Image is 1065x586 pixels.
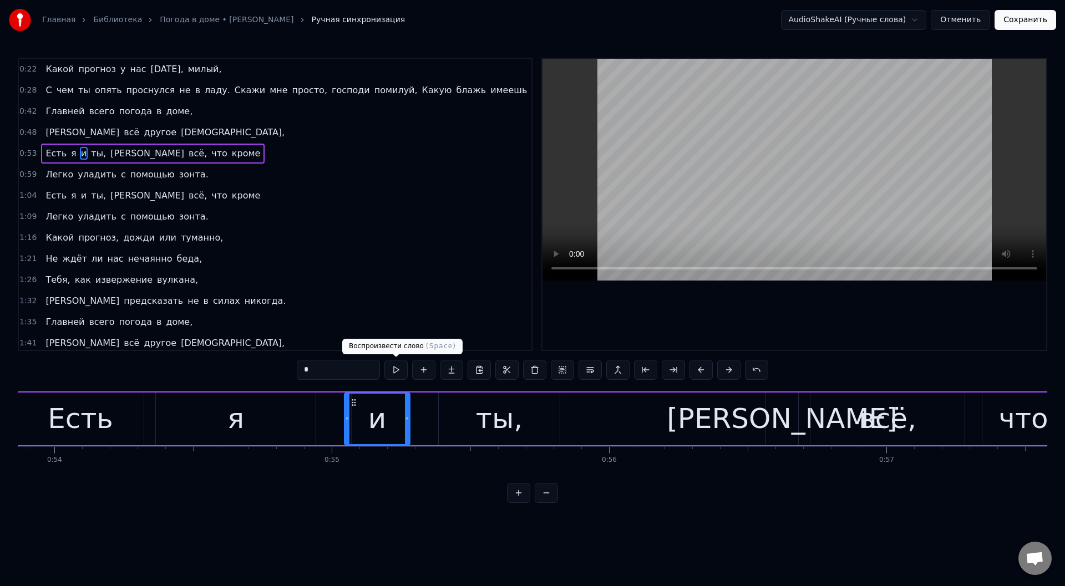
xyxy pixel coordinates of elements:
[212,294,241,307] span: силах
[143,126,177,139] span: другое
[176,252,204,265] span: беда,
[489,84,528,96] span: имеешь
[19,317,37,328] span: 1:35
[455,84,487,96] span: блажь
[44,337,120,349] span: [PERSON_NAME]
[19,295,37,307] span: 1:32
[178,210,210,223] span: зонта.
[143,337,177,349] span: другое
[44,63,75,75] span: Какой
[1018,542,1052,575] div: Открытый чат
[202,294,210,307] span: в
[44,315,85,328] span: Главней
[80,189,88,202] span: и
[156,273,199,286] span: вулкана,
[187,63,223,75] span: милый,
[70,147,78,160] span: я
[879,456,894,465] div: 0:57
[106,252,125,265] span: нас
[998,398,1048,440] div: что
[93,14,142,26] a: Библиотека
[77,231,120,244] span: прогноз,
[129,168,176,181] span: помощью
[231,189,262,202] span: кроме
[667,398,897,440] div: [PERSON_NAME]
[210,189,229,202] span: что
[19,64,37,75] span: 0:22
[77,210,118,223] span: уладить
[94,273,154,286] span: извержение
[88,315,115,328] span: всего
[90,252,104,265] span: ли
[19,211,37,222] span: 1:09
[150,63,185,75] span: [DATE],
[77,168,118,181] span: уладить
[19,253,37,264] span: 1:21
[859,398,916,440] div: всё,
[74,273,92,286] span: как
[476,398,523,440] div: ты,
[47,456,62,465] div: 0:54
[19,148,37,159] span: 0:53
[118,315,153,328] span: погода
[186,294,200,307] span: не
[234,84,266,96] span: Скажи
[19,106,37,117] span: 0:42
[123,294,184,307] span: предсказать
[602,456,617,465] div: 0:56
[204,84,231,96] span: ладу.
[42,14,75,26] a: Главная
[244,294,287,307] span: никогда.
[931,10,990,30] button: Отменить
[312,14,405,26] span: Ручная синхронизация
[129,210,176,223] span: помощью
[88,105,115,118] span: всего
[165,105,194,118] span: доме,
[120,168,127,181] span: с
[995,10,1056,30] button: Сохранить
[44,105,85,118] span: Главней
[324,456,339,465] div: 0:55
[19,338,37,349] span: 1:41
[227,398,244,440] div: я
[123,337,140,349] span: всё
[94,84,123,96] span: опять
[155,105,163,118] span: в
[160,14,293,26] a: Погода в доме • [PERSON_NAME]
[342,339,463,354] div: Воспроизвести слово
[44,147,68,160] span: Есть
[77,63,117,75] span: прогноз
[165,315,194,328] span: доме,
[194,84,201,96] span: в
[129,63,148,75] span: нас
[19,232,37,243] span: 1:16
[155,315,163,328] span: в
[61,252,88,265] span: ждёт
[291,84,328,96] span: просто,
[123,126,140,139] span: всё
[44,84,53,96] span: С
[44,294,120,307] span: [PERSON_NAME]
[119,63,126,75] span: у
[19,169,37,180] span: 0:59
[9,9,31,31] img: youka
[268,84,288,96] span: мне
[120,210,127,223] span: с
[19,127,37,138] span: 0:48
[70,189,78,202] span: я
[80,147,88,160] span: и
[44,189,68,202] span: Есть
[77,84,92,96] span: ты
[122,231,156,244] span: дожди
[48,398,113,440] div: Есть
[109,147,185,160] span: [PERSON_NAME]
[231,147,262,160] span: кроме
[180,126,286,139] span: [DEMOGRAPHIC_DATA],
[55,84,75,96] span: чем
[109,189,185,202] span: [PERSON_NAME]
[19,190,37,201] span: 1:04
[158,231,177,244] span: или
[44,126,120,139] span: [PERSON_NAME]
[19,274,37,286] span: 1:26
[42,14,405,26] nav: breadcrumb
